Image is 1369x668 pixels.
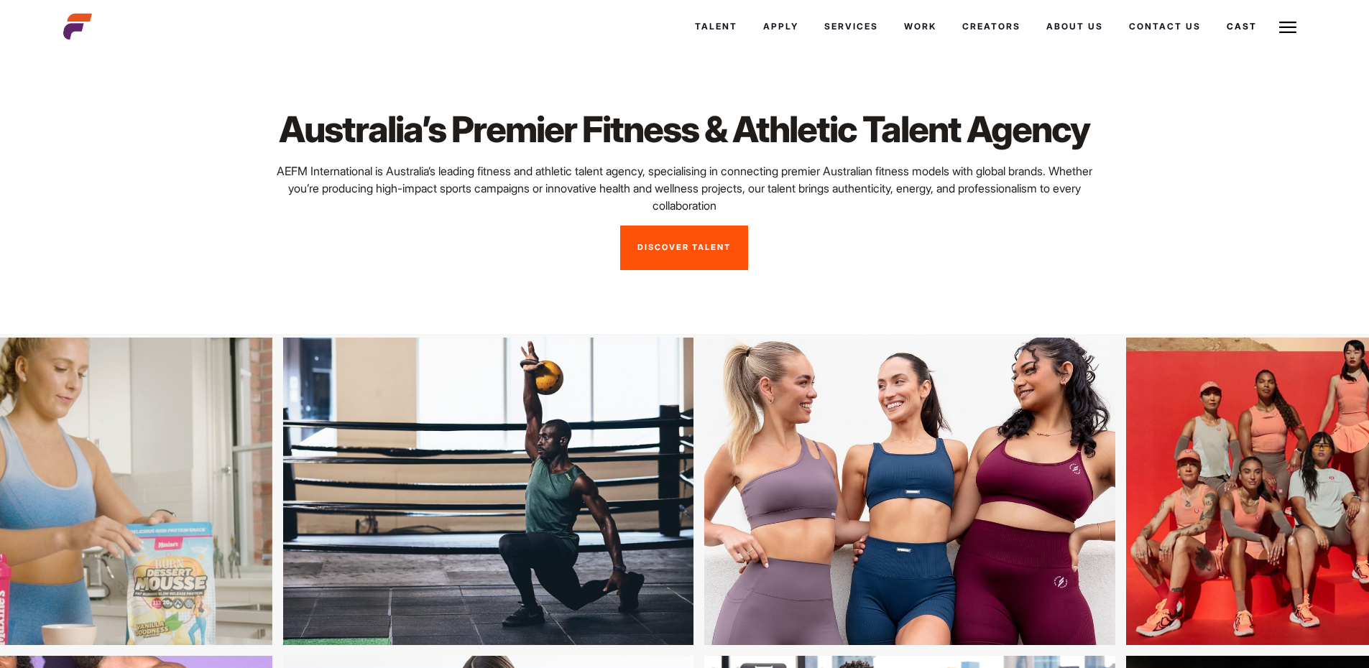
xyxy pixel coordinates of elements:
a: About Us [1033,7,1116,46]
img: cropped-aefm-brand-fav-22-square.png [63,12,92,41]
a: Work [891,7,949,46]
img: Burger icon [1279,19,1296,36]
img: 3grvd [217,338,628,646]
a: Talent [682,7,750,46]
a: Apply [750,7,811,46]
p: AEFM International is Australia’s leading fitness and athletic talent agency, specialising in con... [273,162,1095,214]
a: Creators [949,7,1033,46]
a: Cast [1214,7,1270,46]
h1: Australia’s Premier Fitness & Athletic Talent Agency [273,108,1095,151]
a: Services [811,7,891,46]
a: Contact Us [1116,7,1214,46]
a: Discover Talent [620,226,748,270]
